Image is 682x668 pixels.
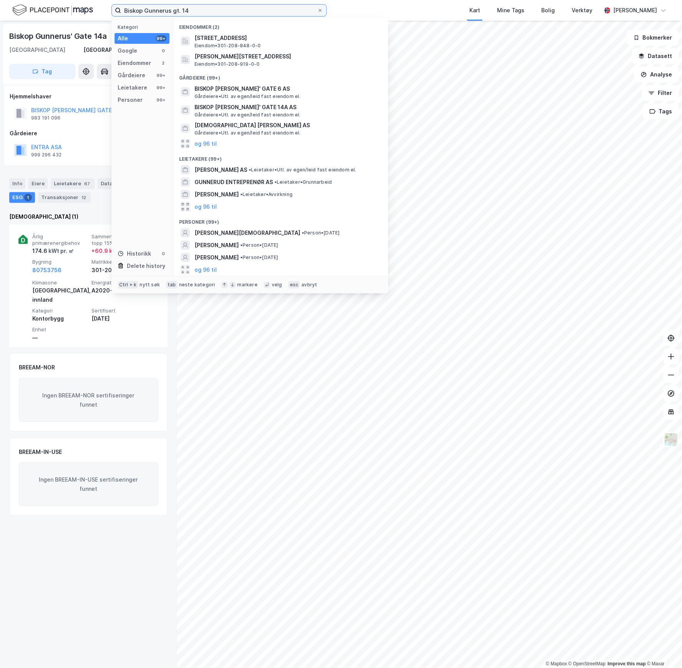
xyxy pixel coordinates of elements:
[469,6,480,15] div: Kart
[195,202,217,211] button: og 96 til
[302,230,304,236] span: •
[118,95,143,105] div: Personer
[572,6,593,15] div: Verktøy
[118,83,147,92] div: Leietakere
[195,52,379,61] span: [PERSON_NAME][STREET_ADDRESS]
[240,242,243,248] span: •
[32,266,62,275] button: 80753756
[179,282,215,288] div: neste kategori
[156,35,166,42] div: 99+
[240,254,278,261] span: Person • [DATE]
[195,139,217,148] button: og 96 til
[32,307,88,314] span: Kategori
[160,251,166,257] div: 0
[664,432,679,447] img: Z
[80,194,88,201] div: 12
[118,46,137,55] div: Google
[9,178,25,189] div: Info
[160,60,166,66] div: 2
[156,72,166,78] div: 99+
[12,3,93,17] img: logo.f888ab2527a4732fd821a326f86c7f29.svg
[32,233,88,247] span: Årlig primærenergibehov
[91,307,148,314] span: Sertifisert
[240,191,243,197] span: •
[195,93,301,100] span: Gårdeiere • Utl. av egen/leid fast eiendom el.
[118,58,151,68] div: Eiendommer
[195,112,301,118] span: Gårdeiere • Utl. av egen/leid fast eiendom el.
[118,34,128,43] div: Alle
[32,333,88,342] div: —
[9,192,35,203] div: ESG
[19,447,62,457] div: BREEAM-IN-USE
[497,6,525,15] div: Mine Tags
[118,249,151,258] div: Historikk
[195,241,239,250] span: [PERSON_NAME]
[32,314,88,323] div: Kontorbygg
[642,85,679,101] button: Filter
[195,130,301,136] span: Gårdeiere • Utl. av egen/leid fast eiendom el.
[156,97,166,103] div: 99+
[195,121,379,130] span: [DEMOGRAPHIC_DATA] [PERSON_NAME] AS
[173,69,388,83] div: Gårdeiere (99+)
[19,363,55,372] div: BREEAM-NOR
[19,462,158,506] div: Ingen BREEAM-IN-USE sertifiseringer funnet
[32,279,88,286] span: Klimasone
[644,631,682,668] iframe: Chat Widget
[32,326,88,333] span: Enhet
[240,191,293,198] span: Leietaker • Avvirkning
[91,279,148,286] span: Energiattest
[118,281,138,289] div: Ctrl + k
[274,179,277,185] span: •
[272,282,282,288] div: velg
[121,5,317,16] input: Søk på adresse, matrikkel, gårdeiere, leietakere eller personer
[118,24,170,30] div: Kategori
[91,266,148,275] div: 301-208-848-0-0
[614,6,657,15] div: [PERSON_NAME]
[546,661,567,667] a: Mapbox
[98,178,136,189] div: Datasett
[173,18,388,32] div: Eiendommer (2)
[288,281,300,289] div: esc
[91,233,148,247] span: Sammenlignet med topp 15%
[51,178,95,189] div: Leietakere
[38,192,91,203] div: Transaksjoner
[240,254,243,260] span: •
[91,246,135,256] div: + 60.9 kWt pr. ㎡
[166,281,178,289] div: tab
[569,661,606,667] a: OpenStreetMap
[47,246,74,256] div: kWt pr. ㎡
[240,242,278,248] span: Person • [DATE]
[195,265,217,274] button: og 96 til
[542,6,555,15] div: Bolig
[31,152,62,158] div: 999 296 432
[160,48,166,54] div: 0
[91,314,148,323] div: [DATE]
[195,165,247,174] span: [PERSON_NAME] AS
[19,378,158,422] div: Ingen BREEAM-NOR sertifiseringer funnet
[83,45,168,55] div: [GEOGRAPHIC_DATA], 208/848
[9,30,108,42] div: Biskop Gunnerus' Gate 14a
[32,286,88,304] div: [GEOGRAPHIC_DATA], innland
[195,190,239,199] span: [PERSON_NAME]
[632,48,679,64] button: Datasett
[91,259,148,265] span: Matrikkel
[274,179,332,185] span: Leietaker • Grunnarbeid
[140,282,160,288] div: nytt søk
[24,194,32,201] div: 1
[9,64,75,79] button: Tag
[627,30,679,45] button: Bokmerker
[32,259,88,265] span: Bygning
[643,104,679,119] button: Tags
[173,150,388,164] div: Leietakere (99+)
[195,33,379,43] span: [STREET_ADDRESS]
[156,85,166,91] div: 99+
[634,67,679,82] button: Analyse
[9,212,168,221] div: [DEMOGRAPHIC_DATA] (1)
[195,253,239,262] span: [PERSON_NAME]
[195,61,260,67] span: Eiendom • 301-208-919-0-0
[173,213,388,227] div: Personer (99+)
[249,167,356,173] span: Leietaker • Utl. av egen/leid fast eiendom el.
[127,261,165,271] div: Delete history
[32,246,74,256] div: 174.6
[238,282,258,288] div: markere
